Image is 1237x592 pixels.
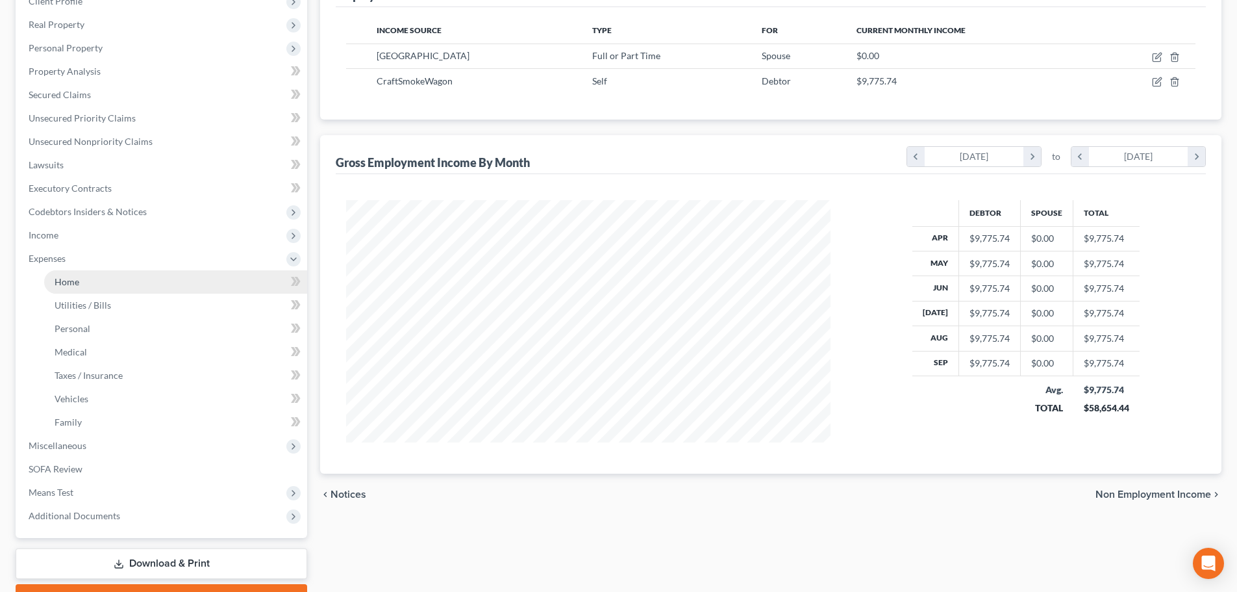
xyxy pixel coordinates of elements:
a: Executory Contracts [18,177,307,200]
div: $0.00 [1031,357,1062,370]
span: Taxes / Insurance [55,370,123,381]
div: $9,775.74 [969,357,1010,370]
a: Unsecured Nonpriority Claims [18,130,307,153]
td: $9,775.74 [1073,351,1140,376]
div: $0.00 [1031,332,1062,345]
a: Utilities / Bills [44,294,307,317]
span: Home [55,276,79,287]
span: $0.00 [856,50,879,61]
th: Total [1073,200,1140,226]
span: Utilities / Bills [55,300,111,311]
span: Non Employment Income [1095,489,1211,500]
td: $9,775.74 [1073,251,1140,276]
span: to [1052,150,1060,163]
a: Property Analysis [18,60,307,83]
button: Non Employment Income chevron_right [1095,489,1221,500]
a: Taxes / Insurance [44,364,307,387]
td: $9,775.74 [1073,301,1140,326]
a: Home [44,270,307,294]
div: $9,775.74 [1084,383,1129,396]
a: Medical [44,341,307,364]
a: Family [44,411,307,434]
span: Additional Documents [29,510,120,521]
i: chevron_left [320,489,331,500]
span: Spouse [762,50,790,61]
span: Self [592,75,607,86]
span: Medical [55,346,87,357]
span: [GEOGRAPHIC_DATA] [377,50,469,61]
td: $9,775.74 [1073,276,1140,301]
a: Unsecured Priority Claims [18,107,307,130]
div: [DATE] [925,147,1024,166]
a: SOFA Review [18,457,307,481]
i: chevron_right [1023,147,1041,166]
span: Vehicles [55,393,88,404]
i: chevron_right [1188,147,1205,166]
th: Apr [912,226,959,251]
span: Expenses [29,253,66,264]
span: Family [55,417,82,428]
th: Debtor [959,200,1021,226]
a: Secured Claims [18,83,307,107]
span: Codebtors Insiders & Notices [29,206,147,217]
td: $9,775.74 [1073,226,1140,251]
div: $9,775.74 [969,282,1010,295]
span: Real Property [29,19,84,30]
i: chevron_right [1211,489,1221,500]
th: Sep [912,351,959,376]
th: May [912,251,959,276]
div: $9,775.74 [969,307,1010,320]
div: $0.00 [1031,307,1062,320]
span: Income Source [377,25,442,35]
span: Income [29,229,58,240]
span: Debtor [762,75,791,86]
span: Miscellaneous [29,440,86,451]
div: $0.00 [1031,257,1062,270]
span: Full or Part Time [592,50,660,61]
th: [DATE] [912,301,959,326]
div: Open Intercom Messenger [1193,548,1224,579]
a: Personal [44,317,307,341]
button: chevron_left Notices [320,489,366,500]
div: [DATE] [1089,147,1188,166]
div: TOTAL [1031,402,1063,415]
i: chevron_left [1071,147,1089,166]
th: Jun [912,276,959,301]
td: $9,775.74 [1073,326,1140,351]
div: Avg. [1031,383,1063,396]
span: Secured Claims [29,89,91,100]
span: SOFA Review [29,463,82,474]
span: Property Analysis [29,66,101,77]
div: $0.00 [1031,232,1062,245]
div: $9,775.74 [969,332,1010,345]
span: CraftSmokeWagon [377,75,453,86]
div: $9,775.74 [969,232,1010,245]
div: $58,654.44 [1084,402,1129,415]
span: Type [592,25,612,35]
span: Notices [331,489,366,500]
span: Personal Property [29,42,103,53]
i: chevron_left [907,147,925,166]
div: Gross Employment Income By Month [336,155,530,170]
span: Current Monthly Income [856,25,966,35]
a: Download & Print [16,548,307,579]
span: Unsecured Priority Claims [29,112,136,123]
th: Spouse [1021,200,1073,226]
span: Lawsuits [29,159,64,170]
div: $0.00 [1031,282,1062,295]
div: $9,775.74 [969,257,1010,270]
span: Personal [55,323,90,334]
span: Means Test [29,487,73,498]
span: $9,775.74 [856,75,897,86]
span: Unsecured Nonpriority Claims [29,136,153,147]
a: Vehicles [44,387,307,411]
th: Aug [912,326,959,351]
a: Lawsuits [18,153,307,177]
span: For [762,25,778,35]
span: Executory Contracts [29,183,112,194]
